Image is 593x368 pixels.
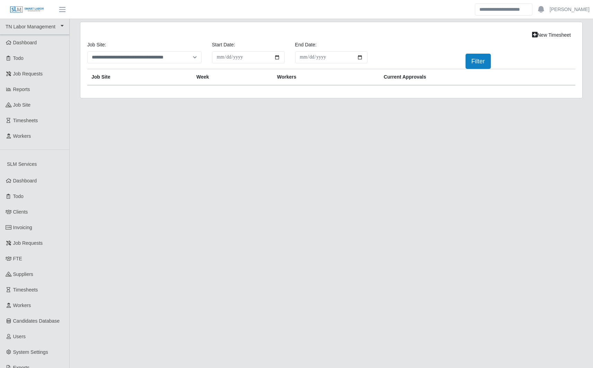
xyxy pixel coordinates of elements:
[13,55,24,61] span: Todo
[13,349,48,355] span: System Settings
[13,303,31,308] span: Workers
[273,69,380,86] th: Workers
[13,178,37,183] span: Dashboard
[13,71,43,77] span: Job Requests
[528,29,575,41] a: New Timesheet
[7,161,37,167] span: SLM Services
[13,133,31,139] span: Workers
[295,41,317,48] label: End Date:
[87,41,106,48] label: job site:
[13,194,24,199] span: Todo
[466,54,491,69] button: Filter
[13,87,30,92] span: Reports
[13,225,32,230] span: Invoicing
[13,318,60,324] span: Candidates Database
[13,271,33,277] span: Suppliers
[13,240,43,246] span: Job Requests
[87,69,192,86] th: job site
[13,334,26,339] span: Users
[212,41,235,48] label: Start Date:
[10,6,44,14] img: SLM Logo
[550,6,590,13] a: [PERSON_NAME]
[13,118,38,123] span: Timesheets
[13,287,38,293] span: Timesheets
[475,3,532,16] input: Search
[13,256,22,261] span: FTE
[380,69,575,86] th: Current Approvals
[13,209,28,215] span: Clients
[192,69,273,86] th: Week
[13,40,37,45] span: Dashboard
[13,102,31,108] span: job site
